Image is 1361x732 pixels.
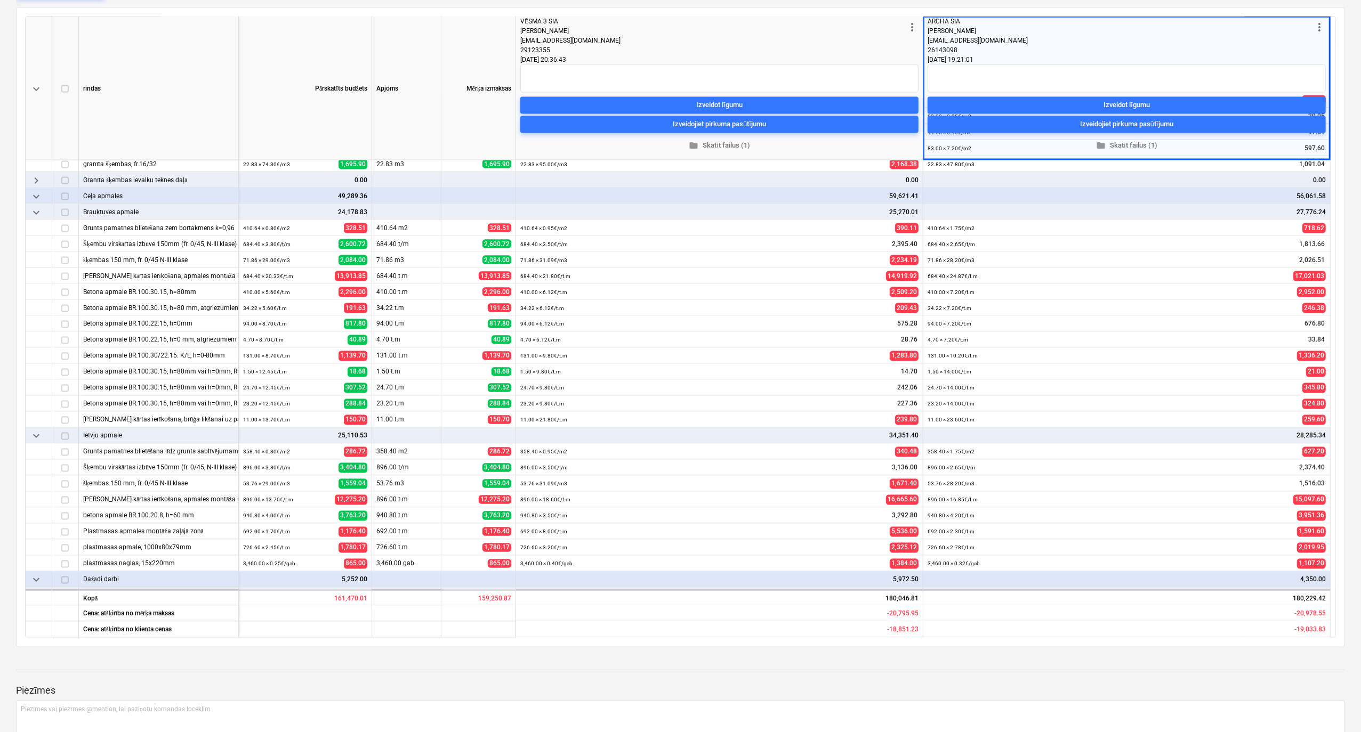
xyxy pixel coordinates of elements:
[83,300,234,315] div: Betona apmale BR.100.30.15, h=80 mm, atgriezumiem 5%
[83,172,234,188] div: Granīta šķembas ievalku teknes daļā
[482,352,511,360] span: 1,139.70
[83,556,234,571] div: plastmasas naglas, 15x220mm
[243,225,290,231] small: 410.64 × 0.80€ / m2
[83,332,234,347] div: Betona apmale BR.100.22.15, h=0 mm, atgriezumiem 5%
[344,223,367,233] span: 328.51
[243,572,367,588] div: 5,252.00
[520,417,567,423] small: 11.00 × 21.80€ / t.m
[339,463,367,473] span: 3,404.80
[1302,399,1326,409] span: 324.80
[1293,495,1326,505] span: 15,097.60
[673,118,766,131] div: Izveidojiet pirkuma pasūtījumu
[520,572,919,588] div: 5,972.50
[335,271,367,281] span: 13,913.85
[1298,160,1326,169] span: 1,091.04
[895,415,919,425] span: 239.80
[79,17,239,160] div: rindas
[1308,681,1361,732] div: Chat Widget
[243,188,367,204] div: 49,289.36
[339,543,367,553] span: 1,780.17
[896,320,919,329] span: 575.28
[488,384,511,392] span: 307.52
[928,337,968,343] small: 4.70 × 7.20€ / t.m
[895,447,919,457] span: 340.48
[1297,351,1326,361] span: 1,336.20
[928,225,975,231] small: 410.64 × 1.75€ / m2
[83,524,234,539] div: Plastmasas apmales montāža zaļājā zonā
[372,364,441,380] div: 1.50 t.m
[520,513,567,519] small: 940.80 × 3.50€ / t.m
[1302,447,1326,457] span: 627.20
[482,160,511,168] span: 1,695.90
[900,368,919,377] span: 14.70
[928,55,1326,64] div: [DATE] 19:21:01
[83,380,234,395] div: Betona apmale BR.100.30.15, h=80mm vai h=0mm, R=1m
[344,559,367,569] span: 865.00
[520,273,570,279] small: 684.40 × 21.80€ / t.m
[1302,223,1326,233] span: 718.62
[928,428,1326,444] div: 28,285.34
[83,348,234,363] div: Betona apmale BR.100.30/22.15. K/L, h=0-80mm
[890,287,919,297] span: 2,509.20
[520,17,906,26] div: VĒSMA 3 SIA
[891,511,919,520] span: 3,292.80
[890,479,919,489] span: 1,671.40
[372,236,441,252] div: 684.40 t/m
[928,204,1326,220] div: 27,776.24
[243,204,367,220] div: 24,178.83
[243,465,291,471] small: 896.00 × 3.80€ / t/m
[1297,543,1326,553] span: 2,019.95
[488,400,511,408] span: 288.84
[372,492,441,508] div: 896.00 t.m
[887,626,919,633] span: Paredzamā rentabilitāte - iesniegts piedāvājums salīdzinājumā ar klienta cenu
[83,236,234,251] div: Šķembu virskārtas izbūve 150mm (fr. 0/45, N-III klase)
[1293,271,1326,281] span: 17,021.03
[520,497,570,503] small: 896.00 × 18.60€ / t.m
[1297,287,1326,297] span: 2,952.00
[30,190,43,203] span: keyboard_arrow_down
[339,287,367,297] span: 2,296.00
[344,447,367,457] span: 286.72
[520,305,564,311] small: 34.22 × 6.12€ / t.m
[243,513,290,519] small: 940.80 × 4.00€ / t.m
[30,206,43,219] span: keyboard_arrow_down
[83,492,234,507] div: Betona sagataves kārtas ierīkošana, apmales montāža iedzīļinot
[928,96,1326,113] button: Izveidot līgumu
[891,463,919,473] span: 3,136.00
[520,204,919,220] div: 25,270.01
[372,460,441,476] div: 896.00 t/m
[482,288,511,296] span: 2,296.00
[372,396,441,412] div: 23.20 t.m
[83,204,234,219] div: Brauktuves apmale
[243,353,290,359] small: 131.00 × 8.70€ / t.m
[83,284,234,299] div: Betona apmale BR.100.30.15, h=80mm
[928,561,981,567] small: 3,460.00 × 0.32€ / gab.
[928,513,975,519] small: 940.80 × 4.20€ / t.m
[348,335,367,345] span: 40.89
[928,26,1313,36] div: [PERSON_NAME]
[928,289,975,295] small: 410.00 × 7.20€ / t.m
[520,385,564,391] small: 24.70 × 9.80€ / t.m
[520,289,567,295] small: 410.00 × 6.12€ / t.m
[243,161,290,167] small: 22.83 × 74.30€ / m3
[243,337,284,343] small: 4.70 × 8.70€ / t.m
[928,305,971,311] small: 34.22 × 7.20€ / t.m
[928,273,978,279] small: 684.40 × 24.87€ / t.m
[928,588,1326,604] div: 4,350.00
[891,240,919,249] span: 2,395.40
[243,241,291,247] small: 684.40 × 3.80€ / t/m
[372,476,441,492] div: 53.76 m3
[520,188,919,204] div: 59,621.41
[928,257,975,263] small: 71.86 × 28.20€ / m3
[482,240,511,248] span: 2,600.72
[243,273,293,279] small: 684.40 × 20.33€ / t.m
[243,529,290,535] small: 692.00 × 1.70€ / t.m
[239,17,372,160] div: Pārskatīts budžets
[83,476,234,491] div: šķembas 150 mm, fr. 0/45 N-III klase
[243,588,367,604] div: 5,252.00
[900,336,919,345] span: 28.76
[520,116,919,133] button: Izveidojiet pirkuma pasūtījumu
[520,481,567,487] small: 53.76 × 31.09€ / m3
[30,83,43,95] span: keyboard_arrow_down
[520,449,567,455] small: 358.40 × 0.95€ / m2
